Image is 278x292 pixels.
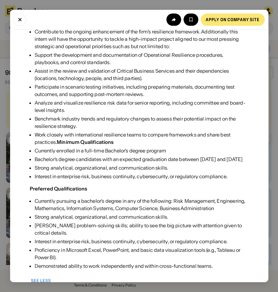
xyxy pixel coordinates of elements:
div: Support the development and documentation of Operational Resilience procedures, playbooks, and co... [34,51,249,66]
div: Assist in the review and validation of Critical Business Services and their dependencies (locatio... [34,67,249,82]
div: Bachelor’s degree candidates with an expected graduation date between [DATE] and [DATE] [34,156,249,163]
div: Proficiency in Microsoft Excel, PowerPoint, and basic data visualization tools (e.g., Tableau or ... [34,246,249,261]
div: Strong analytical, organizational, and communication skills. [34,164,249,171]
div: Analyze and visualize resilience risk data for senior reporting, including committee and board-le... [34,99,249,114]
div: Work closely with international resilience teams to compare frameworks and share best practices. [34,131,249,146]
div: Contribute to the ongoing enhancement of the firm’s resilience framework. Additionally this inter... [34,28,249,50]
div: [PERSON_NAME] problem-solving skills; ability to see the big picture with attention given to crit... [34,222,249,236]
div: Demonstrated ability to work independently and within cross-functional teams. [34,262,249,270]
div: Strong analytical, organizational, and communication skills. [34,213,249,221]
div: Apply on company site [205,17,260,22]
div: See less [31,279,51,283]
div: Participate in scenario testing initiatives, including preparing materials, documenting test outc... [34,83,249,98]
div: Minimum Qualifications [57,139,114,145]
div: Currently pursuing a bachelor’s degree in any of the following: Risk Management, Engineering, Mat... [34,197,249,212]
div: Currently enrolled in a full-time Bachelor’s degree program [34,147,249,154]
a: Apply on company site [200,13,265,26]
div: Preferred Qualifications [29,186,87,192]
div: Interest in enterprise risk, business continuity, cybersecurity, or regulatory compliance. [34,173,249,180]
button: Close [13,13,26,26]
div: Interest in enterprise risk, business continuity, cybersecurity, or regulatory compliance. [34,238,249,245]
div: Benchmark industry trends and regulatory changes to assess their potential impact on the resilien... [34,115,249,130]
